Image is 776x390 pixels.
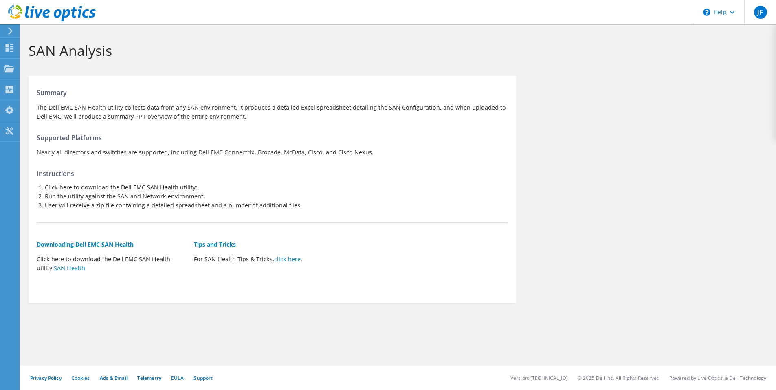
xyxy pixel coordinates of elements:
a: click here [274,255,301,263]
a: EULA [171,375,184,381]
li: Run the utility against the SAN and Network environment. [45,192,508,201]
h4: Supported Platforms [37,133,508,142]
a: Support [193,375,213,381]
li: © 2025 Dell Inc. All Rights Reserved [578,375,659,381]
a: Cookies [71,375,90,381]
h4: Summary [37,88,508,97]
a: Ads & Email [100,375,128,381]
h4: Instructions [37,169,508,178]
p: The Dell EMC SAN Health utility collects data from any SAN environment. It produces a detailed Ex... [37,103,508,121]
h5: Tips and Tricks [194,240,343,249]
h5: Downloading Dell EMC SAN Health [37,240,186,249]
h1: SAN Analysis [29,42,764,59]
p: Nearly all directors and switches are supported, including Dell EMC Connectrix, Brocade, McData, ... [37,148,508,157]
a: SAN Health [54,264,85,272]
p: For SAN Health Tips & Tricks, . [194,255,343,264]
span: JF [754,6,767,19]
a: Telemetry [137,375,161,381]
li: Version: [TECHNICAL_ID] [510,375,568,381]
li: Click here to download the Dell EMC SAN Health utility: [45,183,508,192]
li: User will receive a zip file containing a detailed spreadsheet and a number of additional files. [45,201,508,210]
a: Privacy Policy [30,375,62,381]
svg: \n [703,9,710,16]
li: Powered by Live Optics, a Dell Technology [669,375,766,381]
p: Click here to download the Dell EMC SAN Health utility: [37,255,186,273]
